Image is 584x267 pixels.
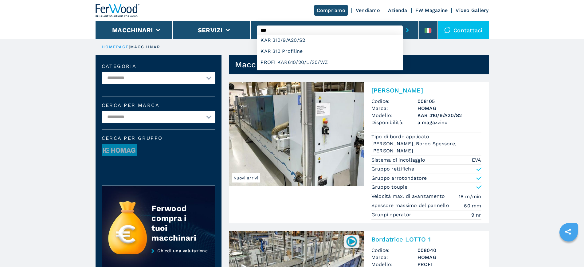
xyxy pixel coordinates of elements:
a: HOMEPAGE [102,45,129,49]
div: Contattaci [438,21,489,39]
span: Modello: [371,112,417,119]
div: PROFI KAR610/20/L/30/WZ [257,57,403,68]
p: Spessore massimo del pannello [371,202,451,209]
p: Gruppo arrotondatore [371,175,427,182]
label: Cerca per marca [102,103,215,108]
h3: HOMAG [417,254,481,261]
p: Velocità max. di avanzamento [371,193,447,200]
span: Cerca per Gruppo [102,136,215,141]
img: Bordatrice Singola HOMAG KAR 310/9/A20/S2 [229,82,364,186]
h3: 008040 [417,247,481,254]
img: Contattaci [444,27,450,33]
span: a magazzino [417,119,481,126]
img: image [102,144,137,156]
em: [PERSON_NAME], Bordo Spessore, [PERSON_NAME] [371,140,481,154]
p: Tipo di bordo applicato [371,133,431,140]
em: 60 mm [464,202,481,209]
span: Nuovi arrivi [232,173,260,183]
img: Ferwood [96,4,140,17]
p: Gruppo toupie [371,184,407,190]
em: 9 nr [471,211,481,218]
h3: KAR 310/9/A20/S2 [417,112,481,119]
label: Categoria [102,64,215,69]
span: Disponibilità: [371,119,417,126]
button: Macchinari [112,26,153,34]
p: Gruppi operatori [371,211,414,218]
span: Marca: [371,254,417,261]
iframe: Chat [558,239,579,262]
a: Video Gallery [456,7,488,13]
a: Azienda [388,7,407,13]
em: EVA [472,156,481,163]
a: FW Magazine [415,7,448,13]
button: submit-button [403,23,412,37]
a: sharethis [560,224,576,239]
h1: Macchinari [235,60,279,69]
div: Ferwood compra i tuoi macchinari [151,203,202,243]
h3: HOMAG [417,105,481,112]
h3: 008105 [417,98,481,105]
span: | [129,45,130,49]
a: Bordatrice Singola HOMAG KAR 310/9/A20/S2Nuovi arrivi[PERSON_NAME]Codice:008105Marca:HOMAGModello... [229,82,489,223]
div: KAR 310/9/A20/S2 [257,35,403,46]
em: 18 m/min [459,193,481,200]
span: Marca: [371,105,417,112]
h2: [PERSON_NAME] [371,87,481,94]
img: 008040 [346,235,358,247]
h2: Bordatrice LOTTO 1 [371,236,481,243]
p: Gruppo rettifiche [371,166,414,172]
div: KAR 310 Profiline [257,46,403,57]
p: macchinari [130,44,163,50]
span: Codice: [371,247,417,254]
a: Compriamo [314,5,348,16]
button: Servizi [198,26,223,34]
p: Sistema di incollaggio [371,157,427,163]
span: Codice: [371,98,417,105]
a: Vendiamo [356,7,380,13]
